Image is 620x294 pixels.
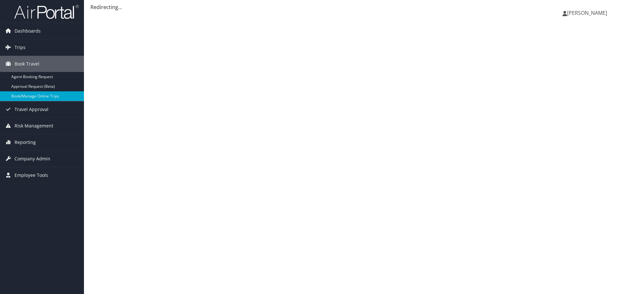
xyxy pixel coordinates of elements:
[15,23,41,39] span: Dashboards
[563,3,614,23] a: [PERSON_NAME]
[15,134,36,150] span: Reporting
[15,118,53,134] span: Risk Management
[15,101,48,117] span: Travel Approval
[14,4,79,19] img: airportal-logo.png
[15,167,48,183] span: Employee Tools
[90,3,614,11] div: Redirecting...
[15,56,39,72] span: Book Travel
[567,9,607,16] span: [PERSON_NAME]
[15,151,50,167] span: Company Admin
[15,39,26,56] span: Trips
